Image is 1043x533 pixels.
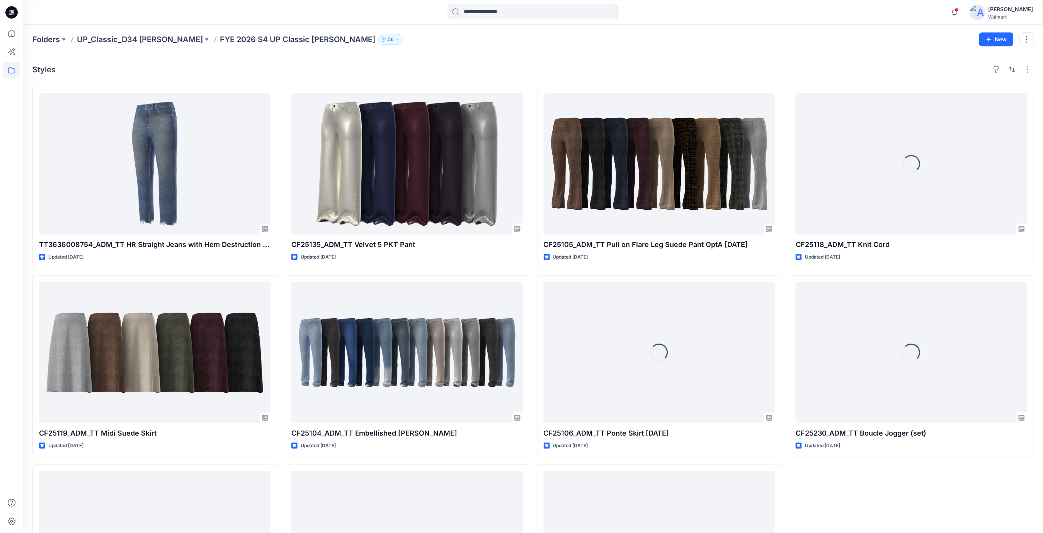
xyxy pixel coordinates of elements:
[291,428,523,439] p: CF25104_ADM_TT Embellished [PERSON_NAME]
[378,34,403,45] button: 56
[39,428,271,439] p: CF25119_ADM_TT Midi Suede Skirt
[544,239,775,250] p: CF25105_ADM_TT Pull on Flare Leg Suede Pant OptA [DATE]
[48,442,83,450] p: Updated [DATE]
[291,239,523,250] p: CF25135_ADM_TT Velvet 5 PKT Pant
[32,65,56,74] h4: Styles
[796,428,1027,439] p: CF25230_ADM_TT Boucle Jogger (set)
[544,428,775,439] p: CF25106_ADM_TT Ponte Skirt [DATE]
[39,282,271,423] a: CF25119_ADM_TT Midi Suede Skirt
[544,93,775,235] a: CF25105_ADM_TT Pull on Flare Leg Suede Pant OptA 25NOV24
[77,34,203,45] a: UP_Classic_D34 [PERSON_NAME]
[291,93,523,235] a: CF25135_ADM_TT Velvet 5 PKT Pant
[989,5,1033,14] div: [PERSON_NAME]
[989,14,1033,20] div: Walmart
[39,93,271,235] a: TT3636008754_ADM_TT HR Straight Jeans with Hem Destruction 07MAR25
[32,34,60,45] a: Folders
[805,442,840,450] p: Updated [DATE]
[553,442,588,450] p: Updated [DATE]
[553,253,588,261] p: Updated [DATE]
[220,34,375,45] p: FYE 2026 S4 UP Classic [PERSON_NAME]
[979,32,1014,46] button: New
[39,239,271,250] p: TT3636008754_ADM_TT HR Straight Jeans with Hem Destruction [DATE]
[48,253,83,261] p: Updated [DATE]
[388,35,394,44] p: 56
[796,239,1027,250] p: CF25118_ADM_TT Knit Cord
[291,282,523,423] a: CF25104_ADM_TT Embellished Jean
[970,5,985,20] img: avatar
[301,253,336,261] p: Updated [DATE]
[805,253,840,261] p: Updated [DATE]
[301,442,336,450] p: Updated [DATE]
